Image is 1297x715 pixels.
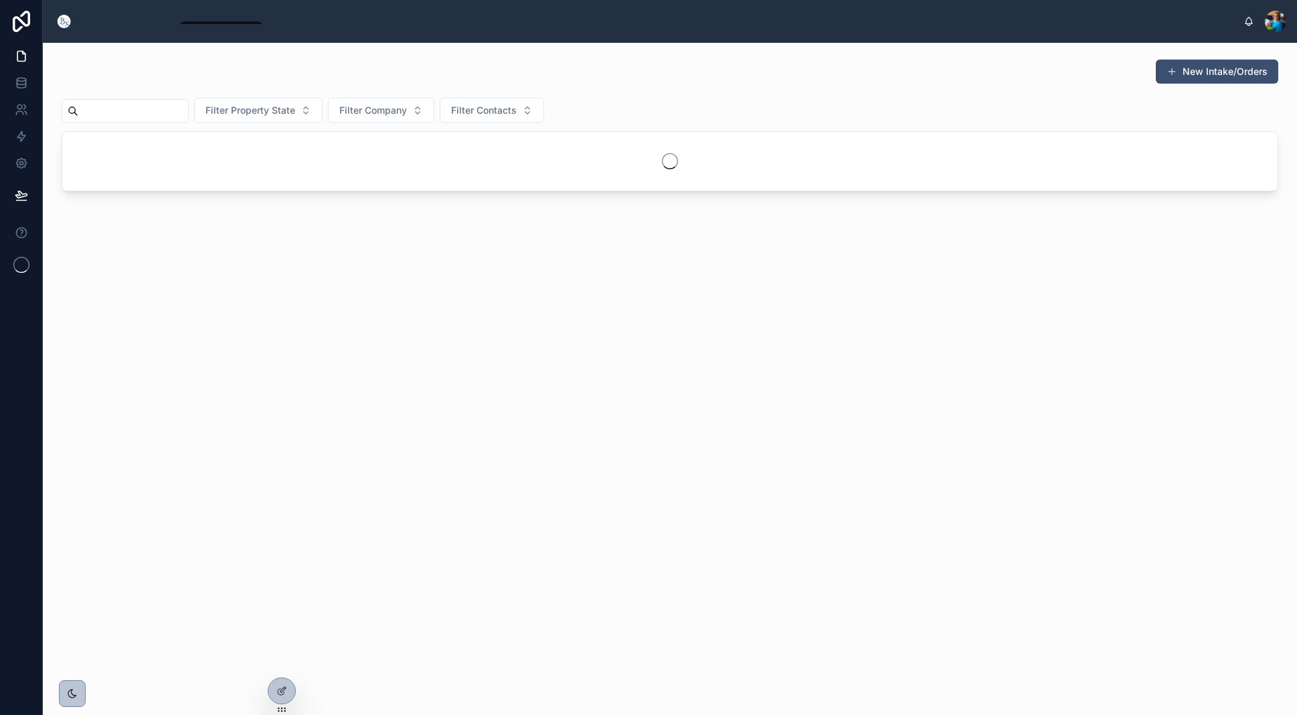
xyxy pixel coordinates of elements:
[339,104,407,117] span: Filter Company
[194,98,323,123] button: Select Button
[1156,60,1278,84] button: New Intake/Orders
[451,104,517,117] span: Filter Contacts
[328,98,434,123] button: Select Button
[86,19,1243,24] div: scrollable content
[440,98,544,123] button: Select Button
[54,11,75,32] img: App logo
[205,104,295,117] span: Filter Property State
